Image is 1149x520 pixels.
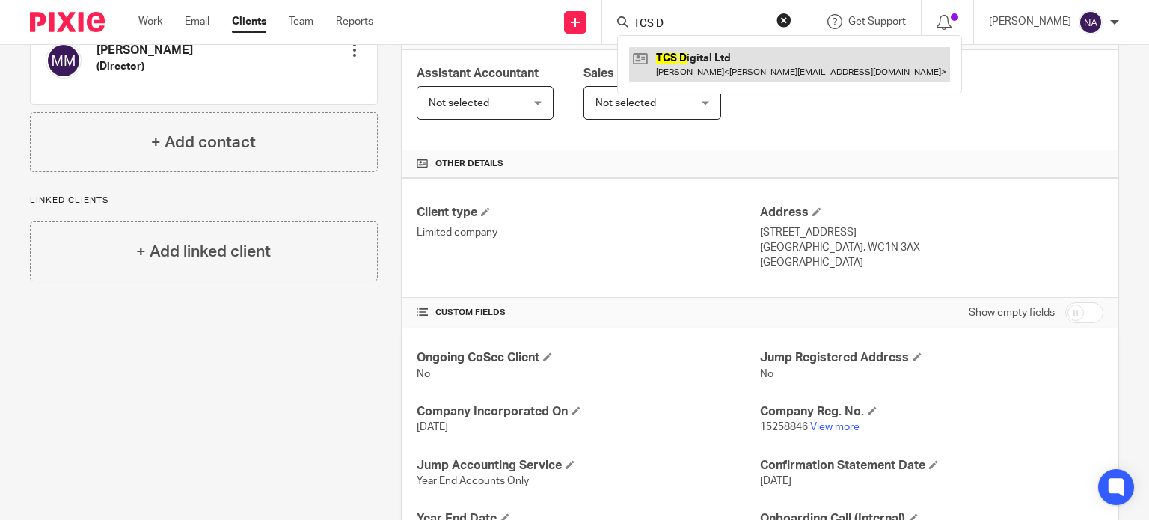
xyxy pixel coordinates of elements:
button: Clear [776,13,791,28]
a: View more [810,422,860,432]
h4: Jump Registered Address [760,350,1103,366]
span: No [760,369,773,379]
p: [STREET_ADDRESS] [760,225,1103,240]
h4: + Add contact [151,131,256,154]
label: Show empty fields [969,305,1055,320]
input: Search [632,18,767,31]
h4: Company Reg. No. [760,404,1103,420]
a: Reports [336,14,373,29]
a: Work [138,14,162,29]
h4: Address [760,205,1103,221]
p: [GEOGRAPHIC_DATA], WC1N 3AX [760,240,1103,255]
span: Other details [435,158,503,170]
h4: Company Incorporated On [417,404,760,420]
p: [GEOGRAPHIC_DATA] [760,255,1103,270]
h4: + Add linked client [136,240,271,263]
img: svg%3E [46,43,82,79]
span: Not selected [429,98,489,108]
h4: Client type [417,205,760,221]
a: Clients [232,14,266,29]
p: Limited company [417,225,760,240]
span: 15258846 [760,422,808,432]
span: Year End Accounts Only [417,476,529,486]
p: Linked clients [30,195,378,207]
span: No [417,369,430,379]
a: Team [289,14,313,29]
img: Pixie [30,12,105,32]
span: Assistant Accountant [417,67,539,79]
span: Sales Person [583,67,658,79]
h4: [PERSON_NAME] [96,43,193,58]
span: Get Support [848,16,906,27]
h4: CUSTOM FIELDS [417,307,760,319]
h4: Ongoing CoSec Client [417,350,760,366]
h4: Confirmation Statement Date [760,458,1103,474]
span: [DATE] [760,476,791,486]
span: [DATE] [417,422,448,432]
span: Not selected [595,98,656,108]
a: Email [185,14,209,29]
h4: Jump Accounting Service [417,458,760,474]
img: svg%3E [1079,10,1103,34]
p: [PERSON_NAME] [989,14,1071,29]
h5: (Director) [96,59,193,74]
